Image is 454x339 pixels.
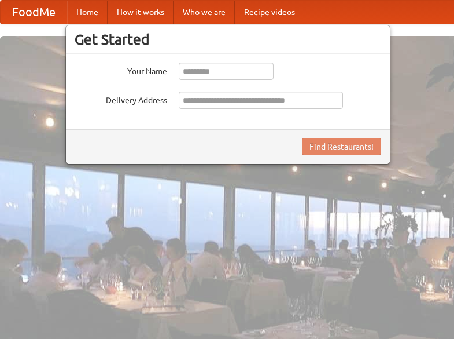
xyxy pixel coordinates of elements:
[174,1,235,24] a: Who we are
[1,1,67,24] a: FoodMe
[75,31,381,48] h3: Get Started
[235,1,304,24] a: Recipe videos
[302,138,381,155] button: Find Restaurants!
[108,1,174,24] a: How it works
[67,1,108,24] a: Home
[75,63,167,77] label: Your Name
[75,92,167,106] label: Delivery Address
